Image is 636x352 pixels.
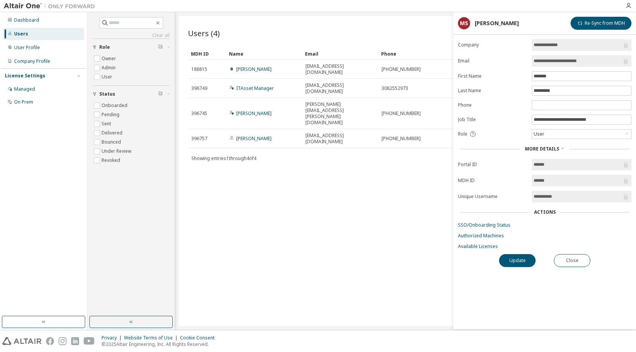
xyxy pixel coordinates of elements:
span: 396749 [191,85,207,91]
div: Cookie Consent [180,335,219,341]
a: SSO/Onboarding Status [458,222,631,228]
div: Actions [534,209,556,215]
a: [PERSON_NAME] [236,135,272,142]
span: [EMAIL_ADDRESS][DOMAIN_NAME] [305,133,375,145]
img: instagram.svg [59,337,67,345]
label: Delivered [102,128,124,138]
label: Last Name [458,88,527,94]
div: Email [305,48,375,60]
div: Managed [14,86,35,92]
span: Status [99,91,115,97]
a: [PERSON_NAME] [236,66,272,72]
label: Under Review [102,147,133,156]
label: Job Title [458,117,527,123]
img: facebook.svg [46,337,54,345]
span: 3082552973 [382,85,408,91]
span: 188815 [191,66,207,72]
span: Clear filter [158,44,163,50]
label: First Name [458,73,527,79]
label: Phone [458,102,527,108]
label: Unique Username [458,194,527,200]
button: Role [92,39,170,56]
div: MDH ID [191,48,223,60]
label: Email [458,58,527,64]
label: User [102,72,114,82]
img: linkedin.svg [71,337,79,345]
img: altair_logo.svg [2,337,41,345]
div: Privacy [102,335,124,341]
label: Owner [102,54,118,63]
label: Portal ID [458,162,527,168]
span: 396745 [191,110,207,117]
div: Phone [381,48,451,60]
span: Showing entries 1 through 4 of 4 [191,155,256,162]
span: Role [458,131,467,137]
div: MS [458,17,470,29]
div: Dashboard [14,17,39,23]
label: Admin [102,63,117,72]
p: © 2025 Altair Engineering, Inc. All Rights Reserved. [102,341,219,347]
button: Update [499,254,536,267]
label: MDH ID [458,178,527,184]
div: On Prem [14,99,33,105]
span: [PHONE_NUMBER] [382,110,421,117]
div: User [533,130,545,138]
div: Name [229,48,299,60]
button: Re-Sync from MDH [571,17,631,30]
span: [PERSON_NAME][EMAIL_ADDRESS][PERSON_NAME][DOMAIN_NAME] [305,101,375,126]
a: Available Licenses [458,243,631,250]
span: More Details [525,146,559,152]
span: [PHONE_NUMBER] [382,66,421,72]
button: Status [92,86,170,102]
div: License Settings [5,73,45,79]
a: Clear all [92,32,170,38]
label: Revoked [102,156,122,165]
label: Sent [102,119,113,128]
div: Users [14,31,28,37]
span: [EMAIL_ADDRESS][DOMAIN_NAME] [305,82,375,94]
span: Clear filter [158,91,163,97]
label: Onboarded [102,101,129,110]
div: Company Profile [14,58,50,64]
div: User [532,130,631,139]
span: Users (4) [188,28,220,38]
button: Close [554,254,590,267]
a: [PERSON_NAME] [236,110,272,117]
div: [PERSON_NAME] [475,20,519,26]
img: Altair One [4,2,99,10]
a: ITAsset Manager [236,85,274,91]
span: Role [99,44,110,50]
img: youtube.svg [84,337,95,345]
a: Authorized Machines [458,233,631,239]
label: Pending [102,110,121,119]
span: 396757 [191,136,207,142]
div: Website Terms of Use [124,335,180,341]
label: Company [458,42,527,48]
label: Bounced [102,138,122,147]
div: User Profile [14,45,40,51]
span: [EMAIL_ADDRESS][DOMAIN_NAME] [305,63,375,75]
span: [PHONE_NUMBER] [382,136,421,142]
